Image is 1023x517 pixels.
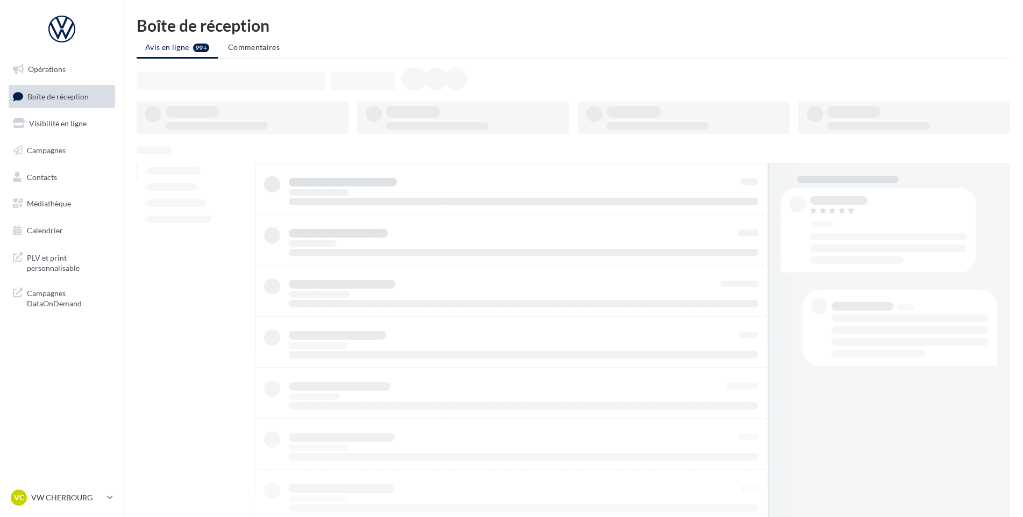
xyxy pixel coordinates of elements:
[28,64,66,74] span: Opérations
[27,286,111,309] span: Campagnes DataOnDemand
[27,172,57,181] span: Contacts
[6,112,117,135] a: Visibilité en ligne
[27,226,63,235] span: Calendrier
[137,17,1010,33] div: Boîte de réception
[29,119,87,128] span: Visibilité en ligne
[27,199,71,208] span: Médiathèque
[6,282,117,313] a: Campagnes DataOnDemand
[6,58,117,81] a: Opérations
[6,219,117,242] a: Calendrier
[228,42,280,52] span: Commentaires
[6,166,117,189] a: Contacts
[6,139,117,162] a: Campagnes
[14,492,24,503] span: VC
[6,192,117,215] a: Médiathèque
[6,85,117,108] a: Boîte de réception
[31,492,103,503] p: VW CHERBOURG
[9,487,115,508] a: VC VW CHERBOURG
[27,250,111,274] span: PLV et print personnalisable
[27,146,66,155] span: Campagnes
[6,246,117,278] a: PLV et print personnalisable
[27,91,89,100] span: Boîte de réception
